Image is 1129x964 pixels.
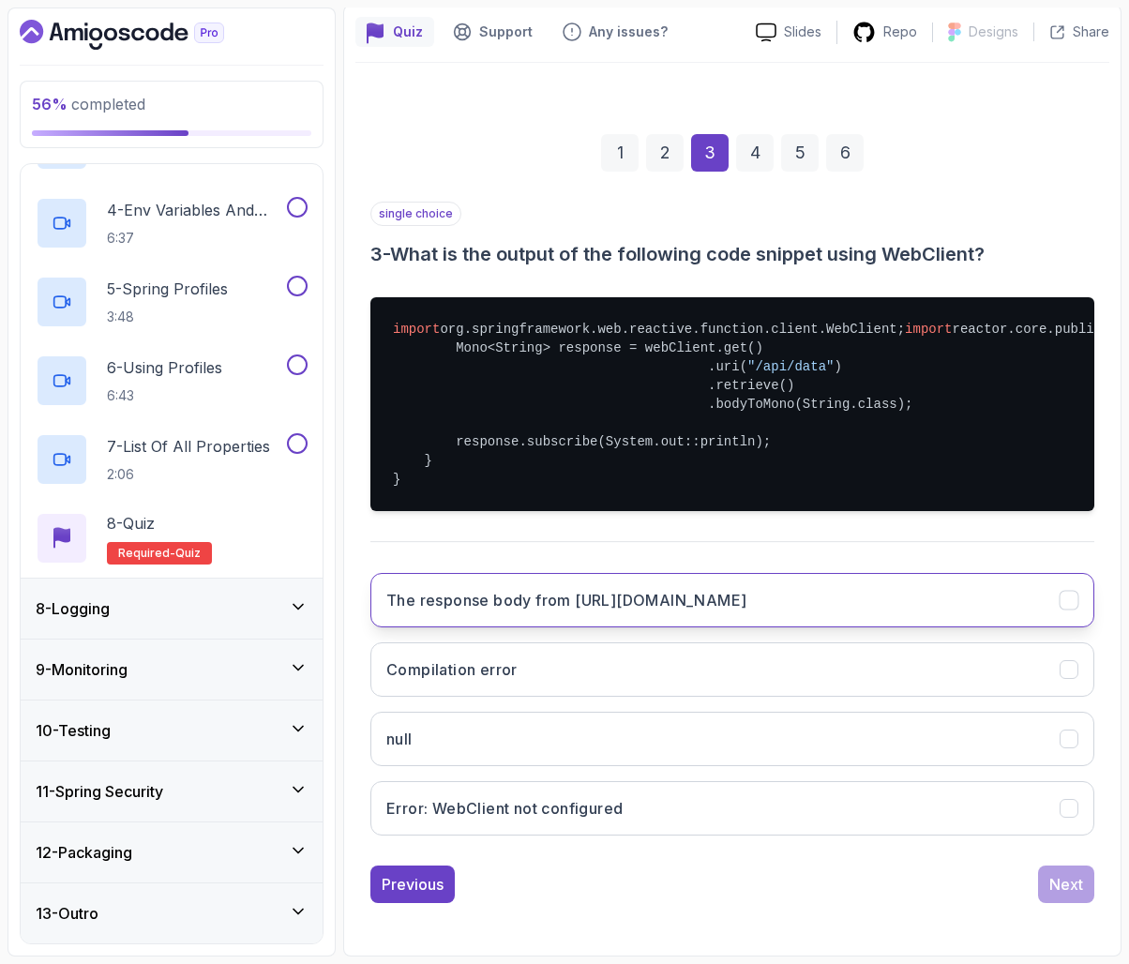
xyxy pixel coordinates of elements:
[905,322,952,337] span: import
[370,642,1094,697] button: Compilation error
[36,197,308,249] button: 4-Env Variables And Command Line Arguments6:37
[589,23,668,41] p: Any issues?
[355,17,434,47] button: quiz button
[370,297,1094,511] pre: org.springframework.web.reactive.function.client.WebClient; reactor.core.publisher.Mono; { { WebC...
[442,17,544,47] button: Support button
[36,902,98,925] h3: 13 - Outro
[36,658,128,681] h3: 9 - Monitoring
[36,433,308,486] button: 7-List Of All Properties2:06
[36,276,308,328] button: 5-Spring Profiles3:48
[36,841,132,864] h3: 12 - Packaging
[107,512,155,535] p: 8 - Quiz
[386,658,518,681] h3: Compilation error
[21,700,323,761] button: 10-Testing
[370,781,1094,836] button: Error: WebClient not configured
[781,134,819,172] div: 5
[386,797,623,820] h3: Error: WebClient not configured
[36,512,308,565] button: 8-QuizRequired-quiz
[107,308,228,326] p: 3:48
[370,866,455,903] button: Previous
[21,822,323,882] button: 12-Packaging
[393,322,440,337] span: import
[393,23,423,41] p: Quiz
[36,597,110,620] h3: 8 - Logging
[646,134,684,172] div: 2
[107,465,270,484] p: 2:06
[370,573,1094,627] button: The response body from http://example.com/api/data
[691,134,729,172] div: 3
[883,23,917,41] p: Repo
[36,719,111,742] h3: 10 - Testing
[107,435,270,458] p: 7 - List Of All Properties
[370,202,461,226] p: single choice
[118,546,175,561] span: Required-
[826,134,864,172] div: 6
[1033,23,1109,41] button: Share
[21,883,323,943] button: 13-Outro
[479,23,533,41] p: Support
[741,23,836,42] a: Slides
[370,241,1094,267] h3: 3 - What is the output of the following code snippet using WebClient?
[1049,873,1083,896] div: Next
[107,356,222,379] p: 6 - Using Profiles
[386,728,413,750] h3: null
[107,278,228,300] p: 5 - Spring Profiles
[107,199,283,221] p: 4 - Env Variables And Command Line Arguments
[370,712,1094,766] button: null
[969,23,1018,41] p: Designs
[21,640,323,700] button: 9-Monitoring
[107,229,283,248] p: 6:37
[1073,23,1109,41] p: Share
[21,579,323,639] button: 8-Logging
[837,21,932,44] a: Repo
[382,873,444,896] div: Previous
[20,20,267,50] a: Dashboard
[21,761,323,821] button: 11-Spring Security
[36,780,163,803] h3: 11 - Spring Security
[551,17,679,47] button: Feedback button
[175,546,201,561] span: quiz
[107,386,222,405] p: 6:43
[736,134,774,172] div: 4
[1038,866,1094,903] button: Next
[747,359,834,374] span: "/api/data"
[386,589,746,611] h3: The response body from [URL][DOMAIN_NAME]
[32,95,145,113] span: completed
[32,95,68,113] span: 56 %
[784,23,821,41] p: Slides
[36,354,308,407] button: 6-Using Profiles6:43
[601,134,639,172] div: 1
